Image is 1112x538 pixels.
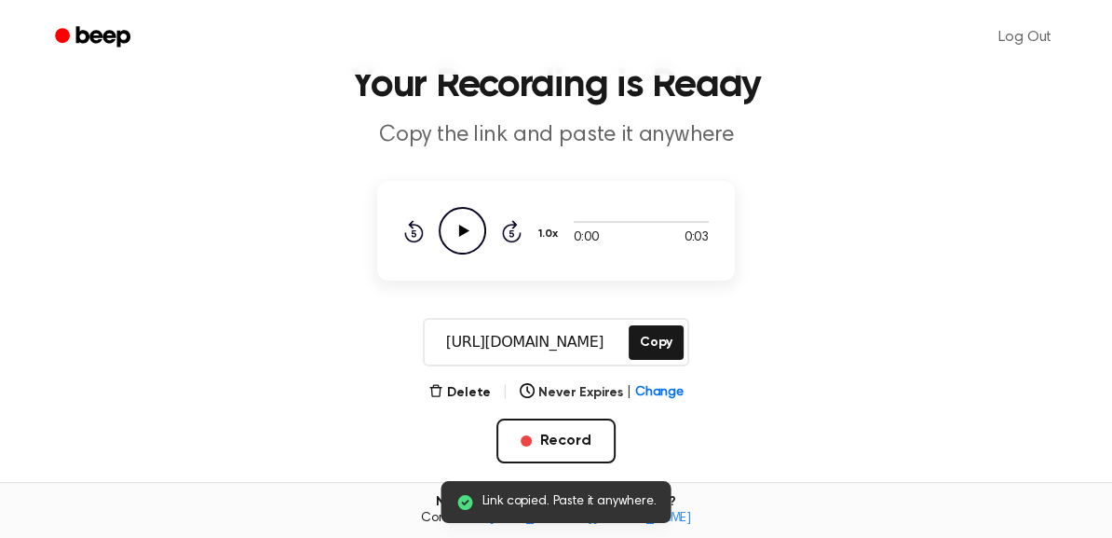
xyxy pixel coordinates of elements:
a: Beep [42,20,147,56]
span: | [502,381,509,404]
button: 1.0x [536,218,564,250]
p: Copy the link and paste it anywhere [198,120,914,151]
a: Log Out [980,15,1070,60]
span: 0:00 [574,228,598,248]
button: Copy [629,325,684,360]
a: [EMAIL_ADDRESS][DOMAIN_NAME] [488,512,691,525]
button: Delete [428,383,491,403]
span: Change [635,383,684,403]
button: Record [496,419,615,463]
span: Link copied. Paste it anywhere. [481,492,656,512]
span: | [627,383,631,403]
span: Contact us [11,511,1101,528]
button: Never Expires|Change [520,383,684,403]
span: 0:03 [685,228,709,248]
h1: Your Recording is Ready [79,66,1033,105]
